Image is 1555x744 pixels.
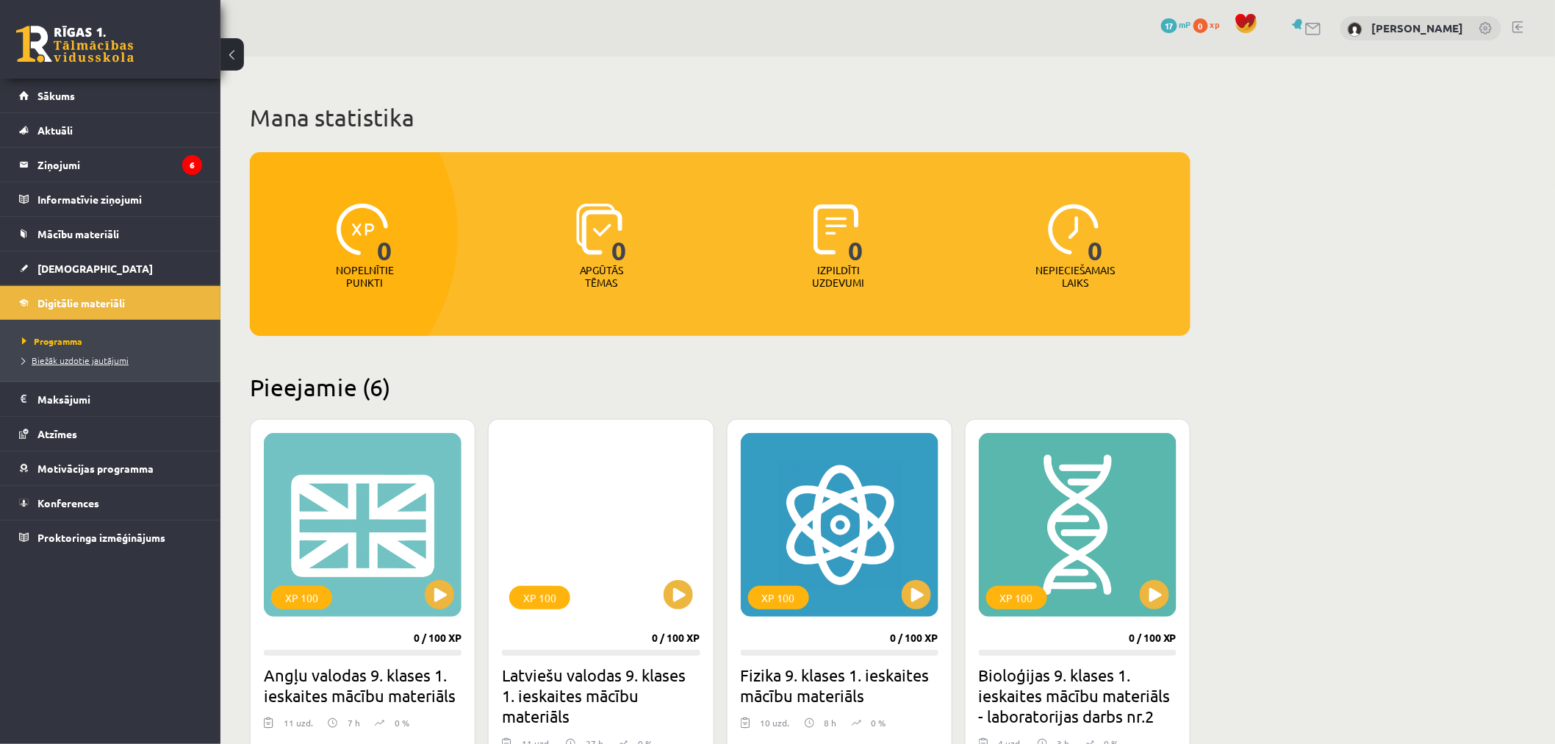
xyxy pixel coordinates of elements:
p: 7 h [348,716,360,729]
a: [DEMOGRAPHIC_DATA] [19,251,202,285]
h2: Latviešu valodas 9. klases 1. ieskaites mācību materiāls [502,665,700,726]
a: Maksājumi [19,382,202,416]
a: Ziņojumi6 [19,148,202,182]
span: Atzīmes [37,427,77,440]
span: Mācību materiāli [37,227,119,240]
p: 8 h [825,716,837,729]
div: 10 uzd. [761,716,790,738]
img: icon-clock-7be60019b62300814b6bd22b8e044499b485619524d84068768e800edab66f18.svg [1048,204,1099,255]
p: Nepieciešamais laiks [1036,264,1116,289]
span: 0 [1088,204,1104,264]
span: 0 [377,204,392,264]
span: Digitālie materiāli [37,296,125,310]
span: Konferences [37,496,99,509]
span: 17 [1161,18,1177,33]
a: 17 mP [1161,18,1191,30]
a: Aktuāli [19,113,202,147]
a: Sākums [19,79,202,112]
a: Biežāk uzdotie jautājumi [22,354,206,367]
h2: Pieejamie (6) [250,373,1191,401]
a: Konferences [19,486,202,520]
p: 0 % [395,716,409,729]
span: Aktuāli [37,124,73,137]
img: icon-completed-tasks-ad58ae20a441b2904462921112bc710f1caf180af7a3daa7317a5a94f2d26646.svg [814,204,859,255]
h2: Fizika 9. klases 1. ieskaites mācību materiāls [741,665,938,706]
div: XP 100 [748,586,809,609]
a: Proktoringa izmēģinājums [19,521,202,554]
i: 6 [182,155,202,175]
legend: Informatīvie ziņojumi [37,182,202,216]
a: Informatīvie ziņojumi [19,182,202,216]
span: mP [1179,18,1191,30]
div: 11 uzd. [284,716,313,738]
div: XP 100 [271,586,332,609]
span: [DEMOGRAPHIC_DATA] [37,262,153,275]
a: [PERSON_NAME] [1372,21,1464,35]
a: Mācību materiāli [19,217,202,251]
a: Rīgas 1. Tālmācības vidusskola [16,26,134,62]
div: XP 100 [509,586,570,609]
h2: Angļu valodas 9. klases 1. ieskaites mācību materiāls [264,665,462,706]
a: Programma [22,335,206,348]
a: 0 xp [1193,18,1227,30]
span: Motivācijas programma [37,462,154,475]
p: 0 % [872,716,886,729]
legend: Ziņojumi [37,148,202,182]
span: Sākums [37,89,75,102]
span: 0 [1193,18,1208,33]
a: Digitālie materiāli [19,286,202,320]
h1: Mana statistika [250,103,1191,132]
img: icon-xp-0682a9bc20223a9ccc6f5883a126b849a74cddfe5390d2b41b4391c66f2066e7.svg [337,204,388,255]
a: Motivācijas programma [19,451,202,485]
span: Proktoringa izmēģinājums [37,531,165,544]
p: Apgūtās tēmas [573,264,631,289]
p: Izpildīti uzdevumi [810,264,867,289]
span: 0 [611,204,627,264]
img: Ņikita Morozovs [1348,22,1362,37]
span: Biežāk uzdotie jautājumi [22,354,129,366]
img: icon-learned-topics-4a711ccc23c960034f471b6e78daf4a3bad4a20eaf4de84257b87e66633f6470.svg [576,204,622,255]
span: 0 [848,204,863,264]
a: Atzīmes [19,417,202,451]
legend: Maksājumi [37,382,202,416]
span: xp [1210,18,1220,30]
p: Nopelnītie punkti [336,264,394,289]
span: Programma [22,335,82,347]
h2: Bioloģijas 9. klases 1. ieskaites mācību materiāls - laboratorijas darbs nr.2 [979,665,1177,726]
div: XP 100 [986,586,1047,609]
